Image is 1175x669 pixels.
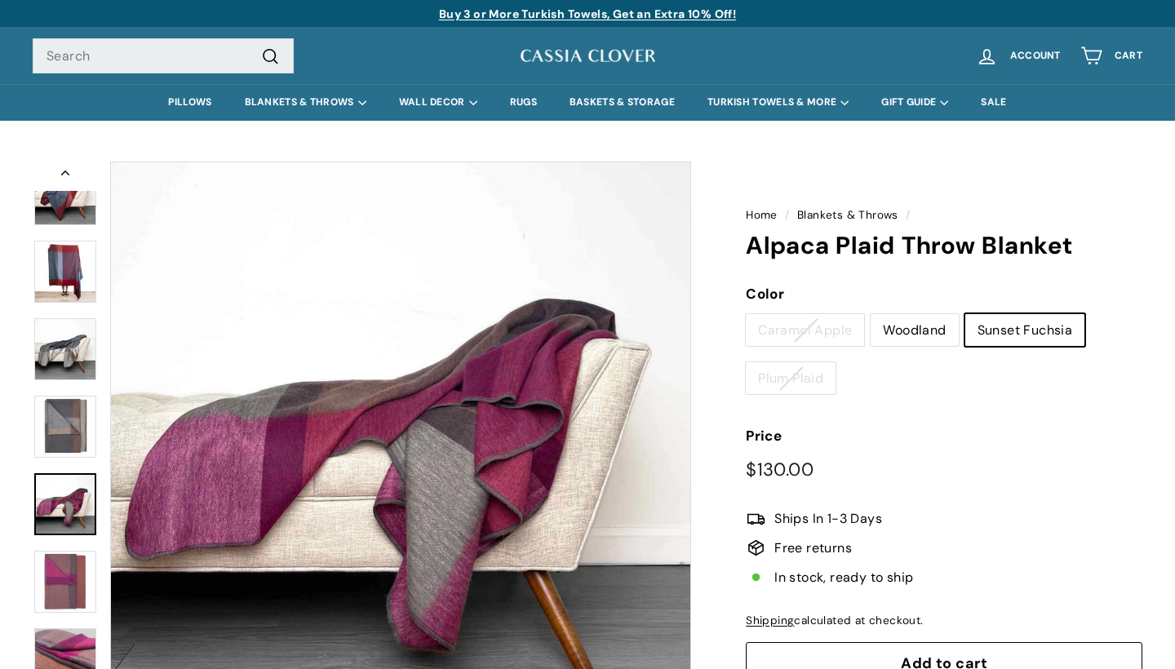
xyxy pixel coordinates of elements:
span: Account [1010,51,1061,61]
span: In stock, ready to ship [774,567,913,588]
div: calculated at checkout. [746,612,1142,630]
summary: WALL DECOR [383,84,494,121]
span: $130.00 [746,458,814,481]
label: Price [746,425,1142,447]
span: Cart [1115,51,1142,61]
a: Buy 3 or More Turkish Towels, Get an Extra 10% Off! [439,7,736,21]
label: Woodland [871,314,958,347]
summary: GIFT GUIDE [865,84,964,121]
nav: breadcrumbs [746,206,1142,224]
span: Ships In 1-3 Days [774,508,882,529]
a: RUGS [494,84,553,121]
a: PILLOWS [152,84,228,121]
label: Caramel Apple [746,314,864,347]
a: Blankets & Throws [797,208,898,222]
img: Alpaca Plaid Throw Blanket [34,318,96,380]
label: Plum Plaid [746,362,836,395]
summary: BLANKETS & THROWS [228,84,383,121]
a: Cart [1071,32,1152,80]
a: Shipping [746,614,794,627]
img: Alpaca Plaid Throw Blanket [34,396,96,458]
h1: Alpaca Plaid Throw Blanket [746,233,1142,259]
input: Search [33,38,294,74]
a: Account [966,32,1071,80]
a: Alpaca Plaid Throw Blanket [34,473,96,535]
img: Alpaca Plaid Throw Blanket [34,163,96,225]
img: Alpaca Plaid Throw Blanket [34,241,96,303]
label: Color [746,283,1142,305]
a: Home [746,208,778,222]
span: / [902,208,914,222]
summary: TURKISH TOWELS & MORE [691,84,865,121]
a: SALE [964,84,1022,121]
span: / [781,208,793,222]
img: Alpaca Plaid Throw Blanket [34,551,96,613]
a: BASKETS & STORAGE [553,84,691,121]
button: Previous [33,162,98,191]
label: Sunset Fuchsia [965,314,1085,347]
span: Free returns [774,538,852,559]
